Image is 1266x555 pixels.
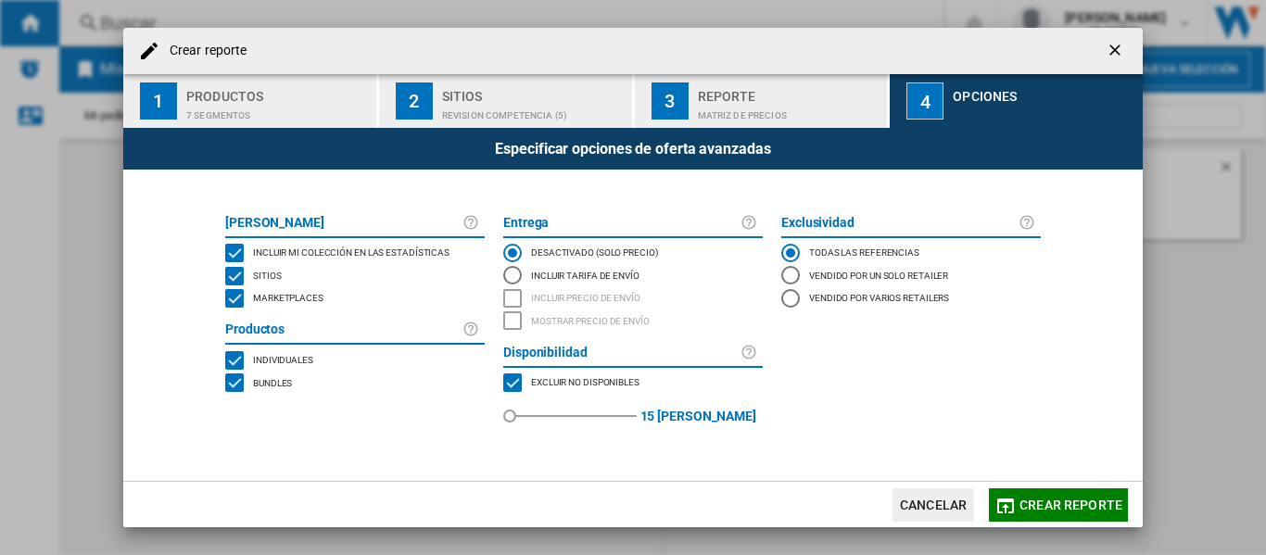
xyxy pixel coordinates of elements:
md-checkbox: MARKETPLACES [225,287,485,310]
div: 4 [906,82,943,120]
md-checkbox: SHOW DELIVERY PRICE [503,309,763,333]
md-checkbox: SINGLE [225,348,485,372]
span: Incluir precio de envío [531,290,640,303]
span: Excluir no disponibles [531,374,639,387]
div: 7 segmentos [186,101,369,120]
h4: Crear reporte [160,42,247,60]
button: Crear reporte [989,488,1128,522]
label: [PERSON_NAME] [225,212,462,234]
div: Matriz de precios [698,101,880,120]
div: Productos [186,82,369,101]
span: Incluir mi colección en las estadísticas [253,245,449,258]
label: Disponibilidad [503,342,741,364]
div: Reporte [698,82,880,101]
div: Opciones [953,82,1135,101]
span: Crear reporte [1019,498,1122,512]
label: 15 [PERSON_NAME] [640,394,756,438]
label: Productos [225,319,462,341]
md-radio-button: DESACTIVADO (solo precio) [503,242,763,264]
button: 2 Sitios REVISION COMPETENCIA (5) [379,74,634,128]
span: Mostrar precio de envío [531,313,650,326]
button: Cancelar [893,488,974,522]
md-checkbox: INCLUDE DELIVERY PRICE [503,287,763,310]
md-radio-button: Todas las referencias [781,242,1041,264]
button: 4 Opciones [890,74,1143,128]
md-checkbox: INCLUDE MY SITE [225,242,485,265]
label: Exclusividad [781,212,1019,234]
md-checkbox: SITES [225,264,485,287]
md-checkbox: BUNDLES [225,372,485,395]
span: Individuales [253,352,313,365]
md-radio-button: Vendido por varios retailers [781,287,1041,309]
div: 3 [652,82,689,120]
button: 3 Reporte Matriz de precios [635,74,890,128]
md-checkbox: MARKETPLACES [503,372,763,395]
span: Marketplaces [253,290,323,303]
div: 1 [140,82,177,120]
button: 1 Productos 7 segmentos [123,74,378,128]
div: Especificar opciones de oferta avanzadas [123,128,1143,170]
md-slider: red [510,394,637,438]
ng-md-icon: getI18NText('BUTTONS.CLOSE_DIALOG') [1106,41,1128,63]
div: Sitios [442,82,625,101]
div: REVISION COMPETENCIA (5) [442,101,625,120]
button: getI18NText('BUTTONS.CLOSE_DIALOG') [1098,32,1135,69]
span: Sitios [253,268,281,281]
md-radio-button: Incluir tarifa de envío [503,264,763,286]
span: Bundles [253,375,292,388]
label: Entrega [503,212,741,234]
div: 2 [396,82,433,120]
md-radio-button: Vendido por un solo retailer [781,264,1041,286]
